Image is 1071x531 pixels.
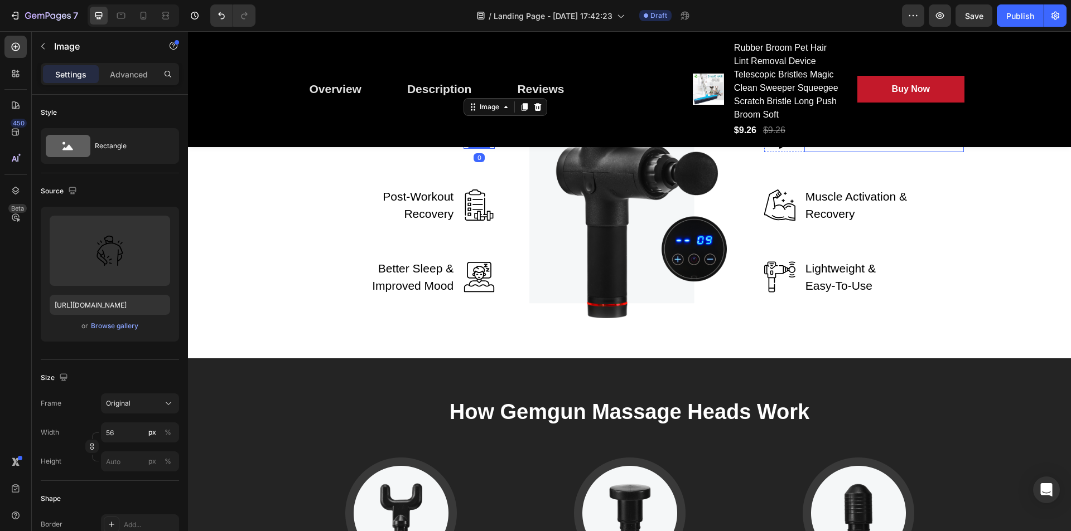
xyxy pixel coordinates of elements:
div: px [148,427,156,437]
div: Description [219,49,284,67]
div: Beta [8,204,27,213]
div: Add... [124,520,176,530]
div: Image [290,71,313,81]
div: 0 [286,122,297,131]
img: Alt Image [576,230,607,261]
div: Border [41,519,62,529]
p: Better Sleep & Improved Mood [170,228,266,264]
img: preview-image [94,235,126,266]
div: Reviews [329,49,376,67]
p: Advanced [110,69,148,80]
div: % [165,456,171,466]
div: Style [41,108,57,118]
input: px% [101,451,179,471]
button: % [146,455,159,468]
div: Rectangle [95,133,163,159]
div: $9.26 [574,91,599,107]
a: Reviews [315,42,390,74]
label: Height [41,456,61,466]
div: Shape [41,494,61,504]
button: 7 [4,4,83,27]
div: Browse gallery [91,321,138,331]
button: Save [956,4,992,27]
button: Browse gallery [90,320,139,332]
div: % [165,427,171,437]
span: Save [965,11,983,21]
img: Alt Image [276,158,307,189]
div: px [148,456,156,466]
button: % [146,426,159,439]
img: Alt Image [576,158,607,189]
p: 7 [73,9,78,22]
p: Muscle Activation & Recovery [617,157,720,192]
p: Image [54,40,149,53]
label: Frame [41,398,61,408]
span: Landing Page - [DATE] 17:42:23 [494,10,612,22]
p: Post-Workout Recovery [192,157,266,192]
input: px% [101,422,179,442]
button: Buy Now [669,45,776,71]
div: Undo/Redo [210,4,255,27]
div: $9.26 [545,91,570,107]
button: px [161,455,175,468]
iframe: Design area [188,31,1071,531]
button: Publish [997,4,1044,27]
span: or [81,319,88,333]
h2: Rubber Broom Pet Hair Lint Removal Device Telescopic Bristles Magic Clean Sweeper Squeegee Scratc... [545,9,652,91]
div: Publish [1006,10,1034,22]
p: How Gemgun Massage Heads Work [9,368,874,394]
div: Buy Now [704,51,742,65]
div: Source [41,184,79,199]
span: Original [106,398,131,408]
div: Size [41,371,70,386]
span: Draft [650,11,667,21]
p: Lightweight & Easy-To-Use [617,228,720,264]
p: Settings [55,69,86,80]
input: https://example.com/image.jpg [50,295,170,315]
label: Width [41,427,59,437]
span: / [489,10,491,22]
div: 450 [11,119,27,128]
button: Original [101,393,179,413]
button: px [161,426,175,439]
img: Alt Image [276,230,307,261]
div: Open Intercom Messenger [1033,476,1060,503]
a: Description [205,42,298,74]
img: Alt Image [341,61,542,287]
